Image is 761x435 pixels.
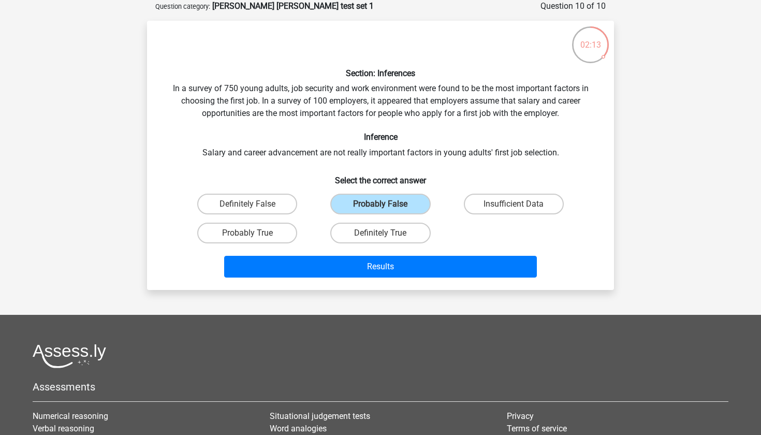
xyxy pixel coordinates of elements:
h6: Inference [164,132,597,142]
a: Privacy [507,411,534,421]
a: Word analogies [270,424,327,433]
strong: [PERSON_NAME] [PERSON_NAME] test set 1 [212,1,374,11]
div: In a survey of 750 young adults, job security and work environment were found to be the most impo... [151,29,610,282]
label: Definitely False [197,194,297,214]
a: Verbal reasoning [33,424,94,433]
label: Insufficient Data [464,194,564,214]
label: Definitely True [330,223,430,243]
div: 02:13 [571,25,610,51]
h6: Section: Inferences [164,68,597,78]
a: Situational judgement tests [270,411,370,421]
small: Question category: [155,3,210,10]
h6: Select the correct answer [164,167,597,185]
button: Results [224,256,537,278]
img: Assessly logo [33,344,106,368]
label: Probably True [197,223,297,243]
a: Terms of service [507,424,567,433]
a: Numerical reasoning [33,411,108,421]
label: Probably False [330,194,430,214]
h5: Assessments [33,381,728,393]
